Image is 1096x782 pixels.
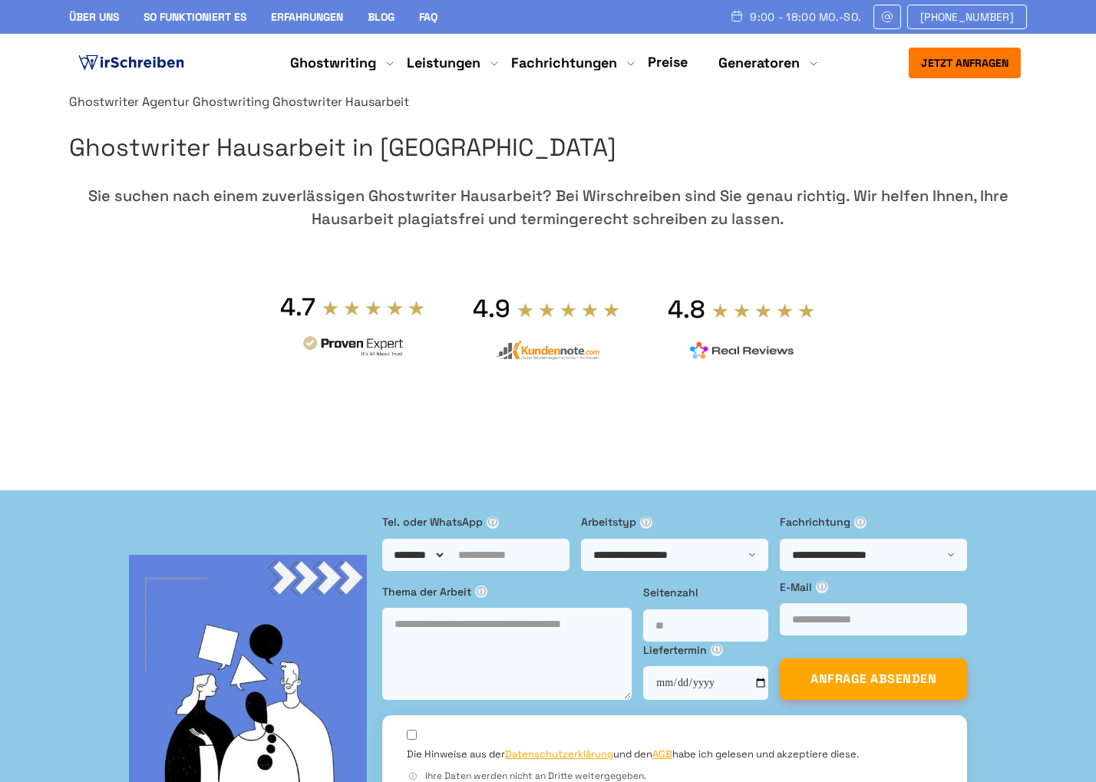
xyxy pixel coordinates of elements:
img: stars [711,302,816,319]
a: Ghostwriting [193,94,269,110]
a: Generatoren [718,54,800,72]
label: E-Mail [780,579,967,596]
button: ANFRAGE ABSENDEN [780,658,967,700]
a: Fachrichtungen [511,54,617,72]
a: Ghostwriting [290,54,376,72]
a: [PHONE_NUMBER] [907,5,1027,29]
a: FAQ [419,10,437,24]
label: Liefertermin [643,642,768,658]
label: Tel. oder WhatsApp [382,513,569,530]
label: Seitenzahl [643,584,768,601]
a: Leistungen [407,54,480,72]
img: stars [322,299,426,316]
div: 4.7 [280,292,315,322]
a: Erfahrungen [271,10,343,24]
span: ⓘ [640,516,652,529]
span: ⓘ [816,581,828,593]
a: So funktioniert es [144,10,246,24]
a: AGB [652,747,672,761]
div: Sie suchen nach einem zuverlässigen Ghostwriter Hausarbeit? Bei Wirschreiben sind Sie genau richt... [69,184,1027,230]
label: Arbeitstyp [581,513,768,530]
span: ⓘ [475,586,487,598]
img: provenexpert [301,334,405,362]
img: Email [880,11,894,23]
button: Jetzt anfragen [909,48,1021,78]
div: 4.8 [668,294,705,325]
img: realreviews [690,342,794,360]
span: 9:00 - 18:00 Mo.-So. [750,11,861,23]
a: Ghostwriter Agentur [69,94,190,110]
img: stars [517,302,621,318]
div: 4.9 [473,293,510,324]
img: logo ghostwriter-österreich [75,51,187,74]
span: ⓘ [711,644,723,656]
a: Datenschutzerklärung [505,747,613,761]
img: Schedule [730,10,744,22]
a: Blog [368,10,394,24]
span: ⓘ [487,516,499,529]
span: ⓘ [854,516,867,529]
label: Fachrichtung [780,513,967,530]
span: [PHONE_NUMBER] [920,11,1014,23]
a: Über uns [69,10,119,24]
img: kundennote [495,340,599,361]
label: Thema der Arbeit [382,583,632,600]
h1: Ghostwriter Hausarbeit in [GEOGRAPHIC_DATA] [69,128,1027,167]
label: Die Hinweise aus der und den habe ich gelesen und akzeptiere diese. [407,747,859,761]
a: Preise [648,53,688,71]
span: Ghostwriter Hausarbeit [272,94,409,110]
